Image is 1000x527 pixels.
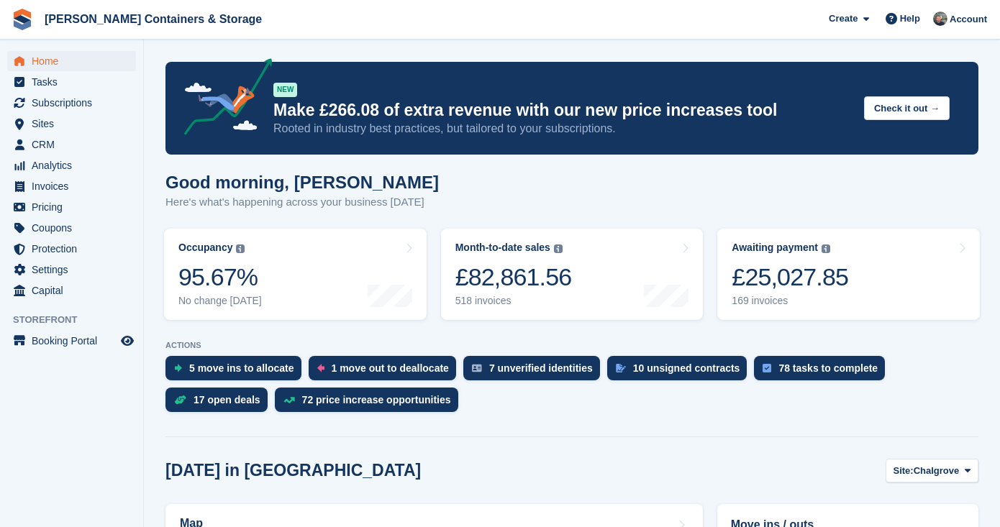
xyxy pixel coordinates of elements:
div: 10 unsigned contracts [633,362,740,374]
span: Analytics [32,155,118,175]
img: stora-icon-8386f47178a22dfd0bd8f6a31ec36ba5ce8667c1dd55bd0f319d3a0aa187defe.svg [12,9,33,30]
div: 5 move ins to allocate [189,362,294,374]
a: 1 move out to deallocate [309,356,463,388]
a: menu [7,176,136,196]
h2: [DATE] in [GEOGRAPHIC_DATA] [165,461,421,480]
img: task-75834270c22a3079a89374b754ae025e5fb1db73e45f91037f5363f120a921f8.svg [763,364,771,372]
a: menu [7,260,136,280]
span: Help [900,12,920,26]
img: contract_signature_icon-13c848040528278c33f63329250d36e43548de30e8caae1d1a13099fd9432cc5.svg [616,364,626,372]
div: Month-to-date sales [455,242,550,254]
p: ACTIONS [165,341,978,350]
a: menu [7,51,136,71]
p: Rooted in industry best practices, but tailored to your subscriptions. [273,121,853,137]
span: Protection [32,239,118,259]
a: menu [7,239,136,259]
img: verify_identity-adf6edd0f0f0b5bbfe63781bf79b02c33cf7c696d77639b501bdc392416b5a36.svg [472,364,482,372]
a: 5 move ins to allocate [165,356,309,388]
div: 7 unverified identities [489,362,593,374]
img: move_outs_to_deallocate_icon-f764333ba52eb49d3ac5e1228854f67142a1ed5810a6f6cc68b1a99e826820c5.svg [317,364,324,372]
a: 78 tasks to complete [754,356,892,388]
a: menu [7,197,136,217]
a: 72 price increase opportunities [275,388,465,419]
a: Occupancy 95.67% No change [DATE] [164,229,427,320]
a: menu [7,134,136,155]
img: icon-info-grey-7440780725fd019a000dd9b08b2336e03edf1995a4989e88bcd33f0948082b44.svg [822,244,830,253]
a: menu [7,72,136,92]
img: move_ins_to_allocate_icon-fdf77a2bb77ea45bf5b3d319d69a93e2d87916cf1d5bf7949dd705db3b84f3ca.svg [174,364,182,372]
img: price_increase_opportunities-93ffe204e8149a01c8c9dc8f82e8f89637d9d84a8eef4429ea346261dce0b2c0.svg [283,397,295,403]
h1: Good morning, [PERSON_NAME] [165,173,439,192]
div: 1 move out to deallocate [332,362,449,374]
span: Home [32,51,118,71]
span: Create [829,12,858,26]
span: Settings [32,260,118,280]
a: 17 open deals [165,388,275,419]
div: NEW [273,83,297,97]
div: £82,861.56 [455,262,572,292]
div: £25,027.85 [732,262,848,292]
p: Here's what's happening across your business [DATE] [165,194,439,211]
span: CRM [32,134,118,155]
a: menu [7,280,136,301]
span: Coupons [32,218,118,238]
button: Site: Chalgrove [886,459,979,482]
a: Preview store [119,332,136,349]
a: [PERSON_NAME] Containers & Storage [39,7,268,31]
img: price-adjustments-announcement-icon-8257ccfd72463d97f412b2fc003d46551f7dbcb40ab6d574587a9cd5c0d94... [172,58,273,140]
span: Chalgrove [914,464,960,478]
img: icon-info-grey-7440780725fd019a000dd9b08b2336e03edf1995a4989e88bcd33f0948082b44.svg [554,244,563,253]
a: menu [7,331,136,351]
span: Capital [32,280,118,301]
span: Site: [894,464,914,478]
div: 72 price increase opportunities [302,394,451,405]
span: Sites [32,114,118,134]
a: 7 unverified identities [463,356,607,388]
a: Awaiting payment £25,027.85 169 invoices [717,229,980,320]
span: Account [950,12,987,27]
div: 78 tasks to complete [778,362,878,374]
div: No change [DATE] [178,295,262,307]
span: Subscriptions [32,93,118,113]
span: Tasks [32,72,118,92]
span: Pricing [32,197,118,217]
button: Check it out → [864,96,950,120]
span: Storefront [13,313,143,327]
div: 17 open deals [194,394,260,405]
div: Occupancy [178,242,232,254]
a: 10 unsigned contracts [607,356,755,388]
img: deal-1b604bf984904fb50ccaf53a9ad4b4a5d6e5aea283cecdc64d6e3604feb123c2.svg [174,395,186,405]
div: 518 invoices [455,295,572,307]
span: Invoices [32,176,118,196]
div: Awaiting payment [732,242,818,254]
a: menu [7,93,136,113]
p: Make £266.08 of extra revenue with our new price increases tool [273,100,853,121]
a: menu [7,218,136,238]
img: icon-info-grey-7440780725fd019a000dd9b08b2336e03edf1995a4989e88bcd33f0948082b44.svg [236,244,245,253]
div: 169 invoices [732,295,848,307]
a: menu [7,155,136,175]
a: Month-to-date sales £82,861.56 518 invoices [441,229,704,320]
span: Booking Portal [32,331,118,351]
div: 95.67% [178,262,262,292]
img: Adam Greenhalgh [933,12,947,26]
a: menu [7,114,136,134]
